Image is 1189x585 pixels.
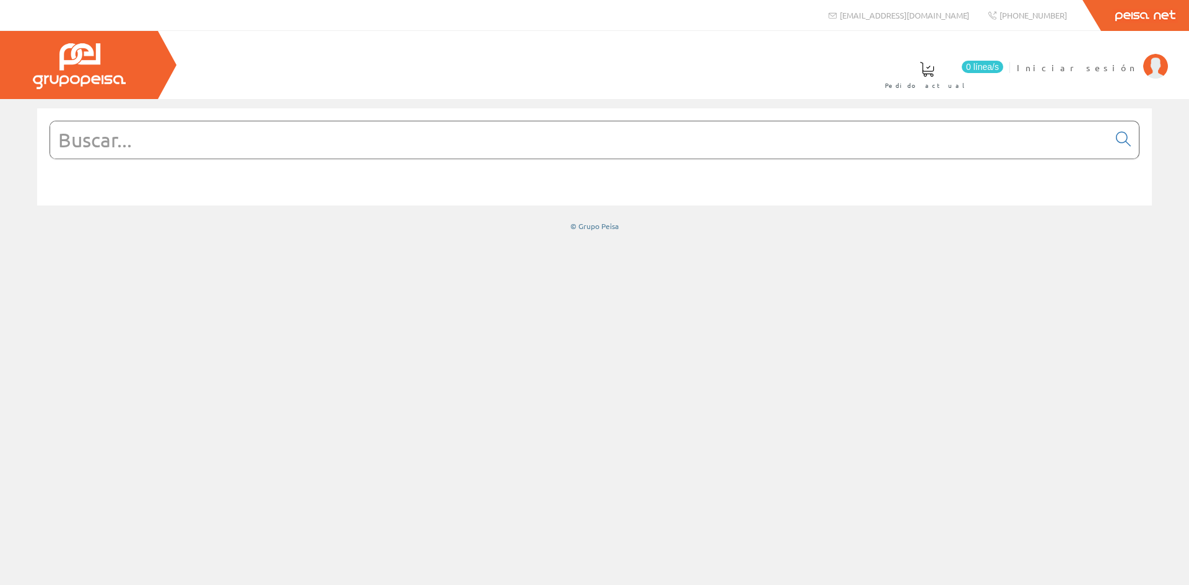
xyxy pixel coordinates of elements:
input: Buscar... [50,121,1108,158]
a: Iniciar sesión [1017,51,1168,63]
span: 0 línea/s [962,61,1003,73]
div: © Grupo Peisa [37,221,1152,232]
span: Iniciar sesión [1017,61,1137,74]
img: Grupo Peisa [33,43,126,89]
span: Pedido actual [885,79,969,92]
span: [EMAIL_ADDRESS][DOMAIN_NAME] [840,10,969,20]
span: [PHONE_NUMBER] [1000,10,1067,20]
